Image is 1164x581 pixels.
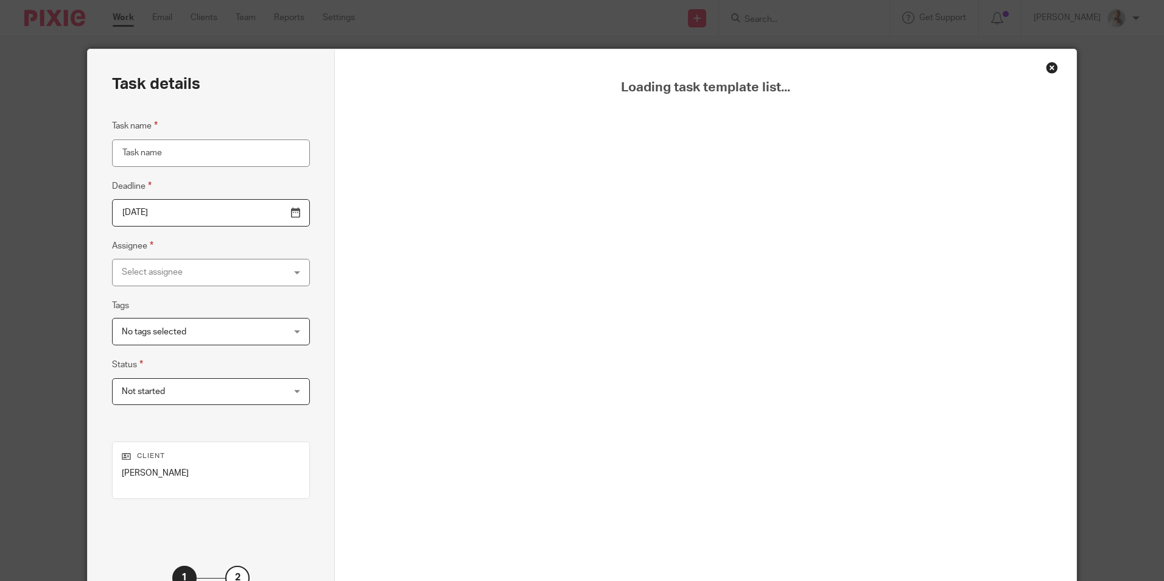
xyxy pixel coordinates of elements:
input: Pick a date [112,199,310,227]
label: Tags [112,300,129,312]
label: Task name [112,119,158,133]
span: Loading task template list... [365,80,1045,96]
p: Client [122,451,300,461]
h2: Task details [112,74,200,94]
label: Deadline [112,179,152,193]
p: [PERSON_NAME] [122,467,300,479]
div: Select assignee [122,259,272,285]
label: Status [112,357,143,371]
label: Assignee [112,239,153,253]
span: No tags selected [122,328,186,336]
input: Task name [112,139,310,167]
div: Close this dialog window [1046,62,1058,74]
span: Not started [122,387,165,396]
